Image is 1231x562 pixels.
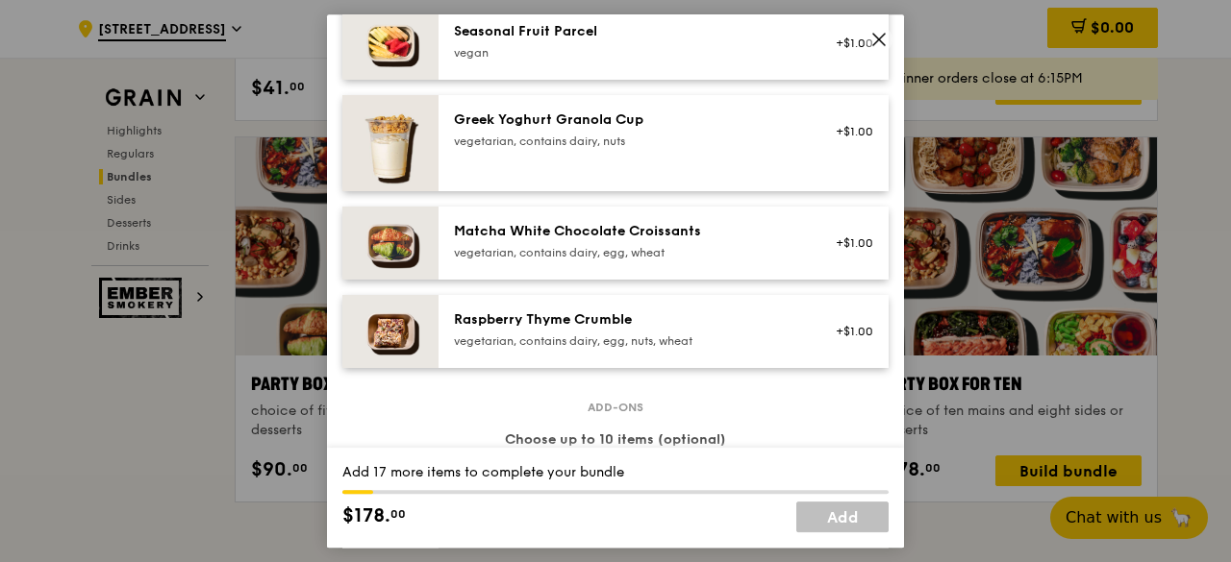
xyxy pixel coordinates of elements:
div: Add 17 more items to complete your bundle [342,463,889,482]
span: 00 [390,506,406,522]
div: +$1.00 [822,235,873,251]
span: $178. [342,501,390,530]
span: Add-ons [580,400,651,415]
div: vegetarian, contains dairy, egg, nuts, wheat [454,333,799,349]
div: vegan [454,45,799,61]
div: Greek Yoghurt Granola Cup [454,110,799,130]
a: Add [796,501,889,532]
div: vegetarian, contains dairy, nuts [454,134,799,149]
img: daily_normal_Raspberry_Thyme_Crumble__Horizontal_.jpg [342,295,439,368]
div: Seasonal Fruit Parcel [454,22,799,41]
img: daily_normal_Matcha_White_Chocolate_Croissants-HORZ.jpg [342,207,439,280]
div: Choose up to 10 items (optional) [342,430,889,450]
div: +$1.00 [822,324,873,339]
div: Raspberry Thyme Crumble [454,310,799,330]
div: vegetarian, contains dairy, egg, wheat [454,245,799,260]
img: daily_normal_Greek_Yoghurt_Granola_Cup.jpeg [342,95,439,191]
img: daily_normal_Seasonal_Fruit_Parcel__Horizontal_.jpg [342,7,439,80]
div: Matcha White Chocolate Croissants [454,222,799,241]
div: +$1.00 [822,124,873,139]
div: +$1.00 [822,36,873,51]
